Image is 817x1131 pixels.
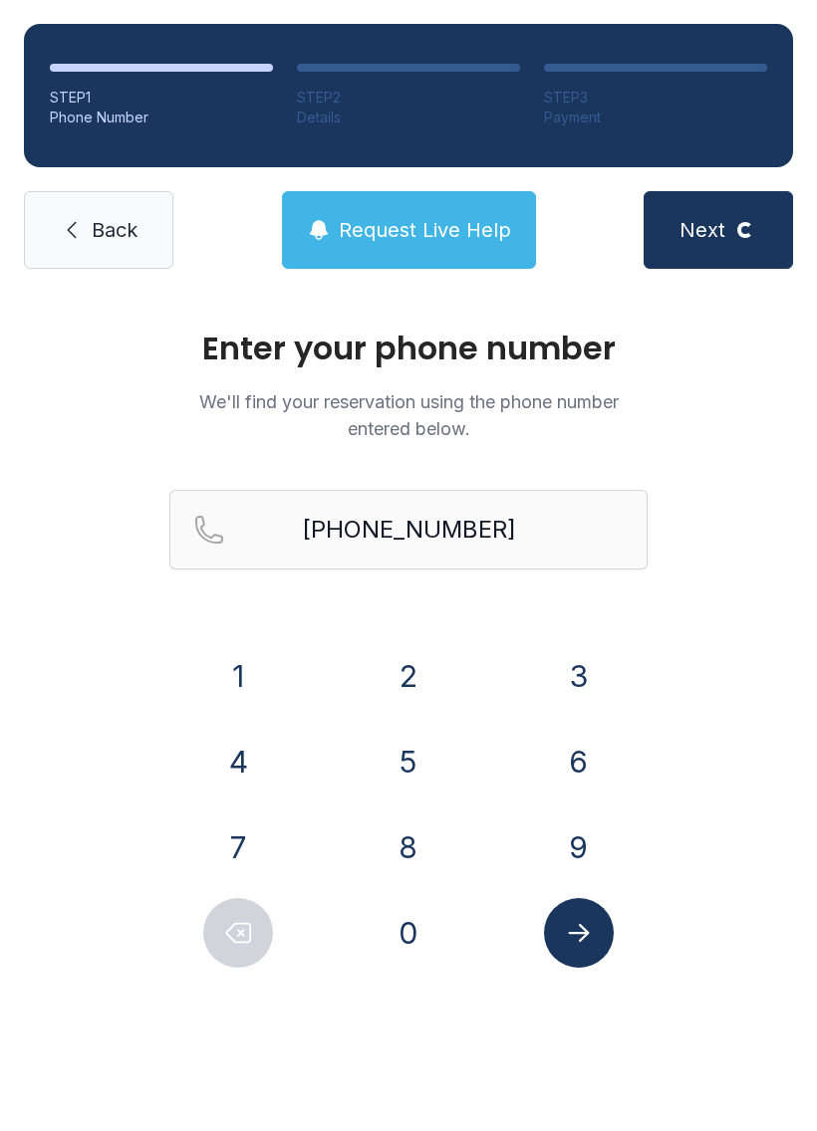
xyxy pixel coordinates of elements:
[169,333,648,364] h1: Enter your phone number
[544,812,614,882] button: 9
[680,216,725,244] span: Next
[297,108,520,127] div: Details
[374,641,443,711] button: 2
[544,88,767,108] div: STEP 3
[203,812,273,882] button: 7
[50,88,273,108] div: STEP 1
[544,641,614,711] button: 3
[169,490,648,569] input: Reservation phone number
[544,727,614,796] button: 6
[297,88,520,108] div: STEP 2
[374,727,443,796] button: 5
[374,812,443,882] button: 8
[203,898,273,968] button: Delete number
[203,641,273,711] button: 1
[169,388,648,442] p: We'll find your reservation using the phone number entered below.
[339,216,511,244] span: Request Live Help
[544,108,767,127] div: Payment
[374,898,443,968] button: 0
[544,898,614,968] button: Submit lookup form
[92,216,137,244] span: Back
[50,108,273,127] div: Phone Number
[203,727,273,796] button: 4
